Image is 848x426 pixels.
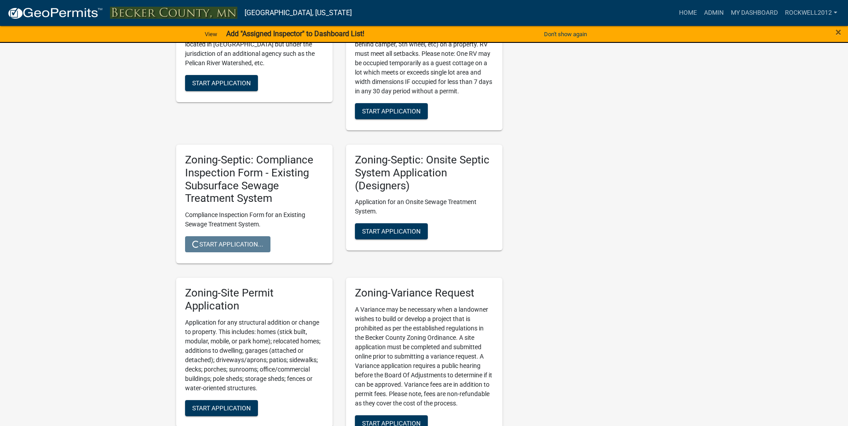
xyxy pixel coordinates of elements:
[185,210,324,229] p: Compliance Inspection Form for an Existing Sewage Treatment System.
[355,287,494,300] h5: Zoning-Variance Request
[355,103,428,119] button: Start Application
[185,154,324,205] h5: Zoning-Septic: Compliance Inspection Form - Existing Subsurface Sewage Treatment System
[185,287,324,313] h5: Zoning-Site Permit Application
[835,27,841,38] button: Close
[355,30,494,96] p: Application to place an RV (pop-up camper, pull behind camper, 5th wheel, etc) on a property. RV ...
[835,26,841,38] span: ×
[192,241,263,248] span: Start Application...
[185,400,258,416] button: Start Application
[201,27,221,42] a: View
[781,4,841,21] a: Rockwell2012
[355,305,494,408] p: A Variance may be necessary when a landowner wishes to build or develop a project that is prohibi...
[540,27,591,42] button: Don't show again
[355,223,428,239] button: Start Application
[362,228,421,235] span: Start Application
[185,236,270,252] button: Start Application...
[727,4,781,21] a: My Dashboard
[362,108,421,115] span: Start Application
[185,75,258,91] button: Start Application
[192,404,251,411] span: Start Application
[355,197,494,216] p: Application for an Onsite Sewage Treatment System.
[185,30,324,68] p: Upload a copy of permits issued for properties located in [GEOGRAPHIC_DATA] but under the jurisdi...
[192,79,251,87] span: Start Application
[675,4,700,21] a: Home
[110,7,237,19] img: Becker County, Minnesota
[245,5,352,21] a: [GEOGRAPHIC_DATA], [US_STATE]
[226,29,364,38] strong: Add "Assigned Inspector" to Dashboard List!
[355,154,494,192] h5: Zoning-Septic: Onsite Septic System Application (Designers)
[700,4,727,21] a: Admin
[185,318,324,393] p: Application for any structural addition or change to property. This includes: homes (stick built,...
